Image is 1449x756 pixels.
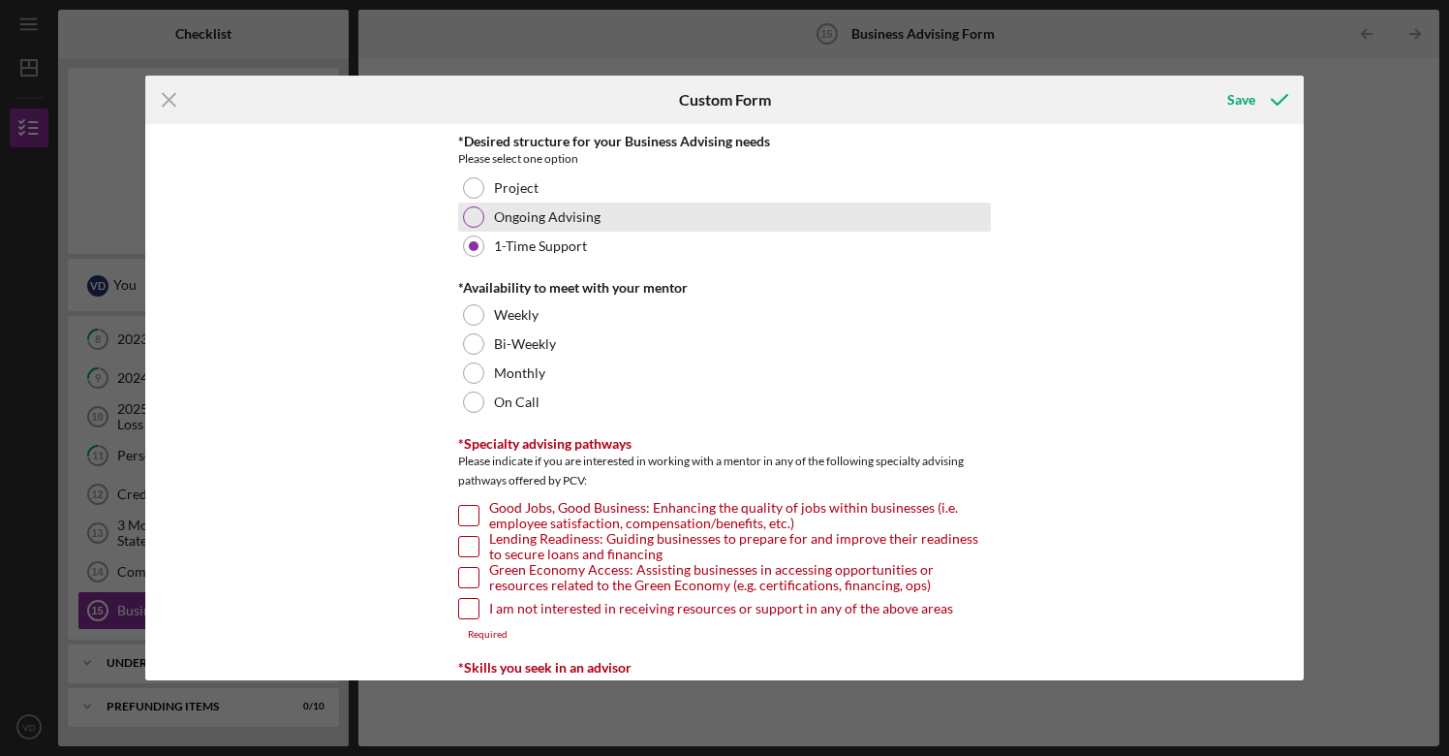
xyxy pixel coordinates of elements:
[489,537,991,556] label: Lending Readiness: Guiding businesses to prepare for and improve their readiness to secure loans ...
[494,238,587,254] label: 1-Time Support
[458,452,991,495] div: Please indicate if you are interested in working with a mentor in any of the following specialty ...
[458,280,991,296] div: *Availability to meet with your mentor
[458,629,991,641] div: Required
[494,336,556,352] label: Bi-Weekly
[494,180,539,196] label: Project
[494,307,539,323] label: Weekly
[494,394,540,410] label: On Call
[458,149,991,169] div: Please select one option
[1227,80,1255,119] div: Save
[494,209,601,225] label: Ongoing Advising
[1208,80,1304,119] button: Save
[458,436,991,452] div: *Specialty advising pathways
[458,676,991,719] div: What specific skills are you looking for in an advisor to assist with your business development? ...
[679,91,771,109] h6: Custom Form
[489,506,991,525] label: Good Jobs, Good Business: Enhancing the quality of jobs within businesses (i.e. employee satisfac...
[458,660,991,676] div: *Skills you seek in an advisor
[458,134,991,149] div: *Desired structure for your Business Advising needs
[489,568,991,587] label: Green Economy Access: Assisting businesses in accessing opportunities or resources related to the...
[489,599,953,618] label: I am not interested in receiving resources or support in any of the above areas
[494,365,545,381] label: Monthly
